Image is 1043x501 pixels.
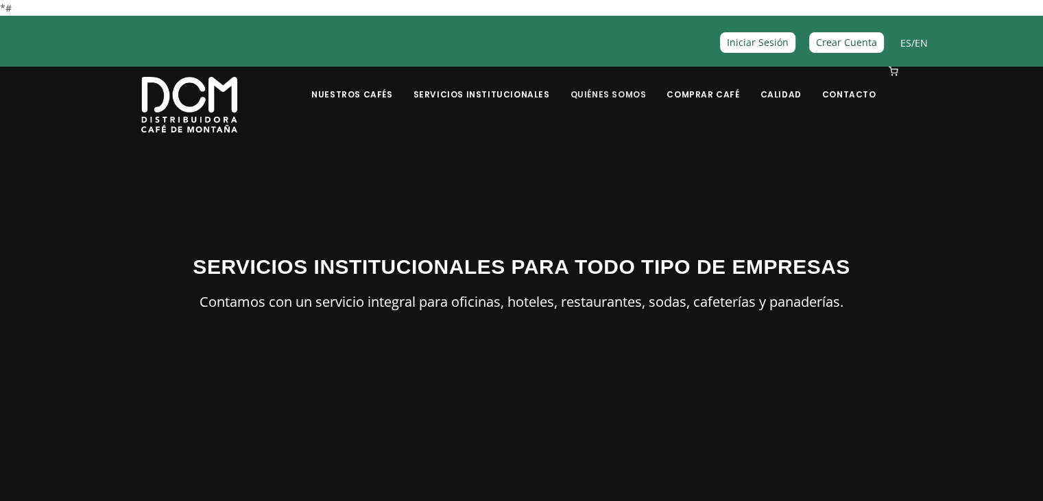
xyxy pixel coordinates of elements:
[900,36,911,49] a: ES
[809,32,884,52] a: Crear Cuenta
[658,68,747,100] a: Comprar Café
[141,290,902,314] p: Contamos con un servicio integral para oficinas, hoteles, restaurantes, sodas, cafeterías y panad...
[303,68,400,100] a: Nuestros Cafés
[752,68,809,100] a: Calidad
[141,251,902,282] h3: SERVICIOS INSTITUCIONALES PARA TODO TIPO DE EMPRESAS
[562,68,654,100] a: Quiénes Somos
[900,35,928,51] span: /
[915,36,928,49] a: EN
[814,68,885,100] a: Contacto
[720,32,795,52] a: Iniciar Sesión
[405,68,558,100] a: Servicios Institucionales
